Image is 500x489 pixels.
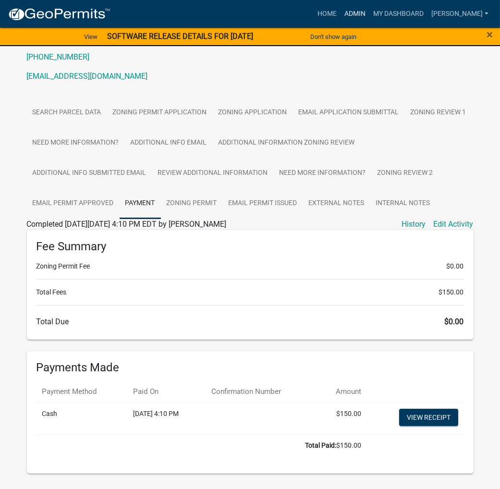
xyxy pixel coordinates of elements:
a: Zoning Review 2 [372,158,439,189]
a: View receipt [399,409,458,426]
a: View [80,29,101,45]
a: Zoning Review 1 [405,98,472,128]
a: Review Additional Information [152,158,274,189]
strong: SOFTWARE RELEASE DETAILS FOR [DATE] [107,32,253,41]
a: External Notes [303,188,370,219]
a: Need More Information? [274,158,372,189]
th: Amount [317,380,367,403]
a: Additional Information Zoning Review [213,128,361,159]
th: Confirmation Number [206,380,317,403]
h6: Total Due [37,317,464,326]
span: Completed [DATE][DATE] 4:10 PM EDT by [PERSON_NAME] [27,220,227,229]
td: $150.00 [37,435,367,457]
a: Zoning Application [213,98,293,128]
button: Don't show again [306,29,360,45]
li: Total Fees [37,287,464,297]
a: Email Permit Issued [223,188,303,219]
td: [DATE] 4:10 PM [128,403,206,435]
span: $0.00 [445,317,464,326]
a: History [402,219,426,230]
a: Zoning Permit [161,188,223,219]
a: [EMAIL_ADDRESS][DOMAIN_NAME] [27,72,148,81]
a: Email Application Submittal [293,98,405,128]
th: Payment Method [37,380,128,403]
a: My Dashboard [369,5,427,23]
a: Need More Information? [27,128,125,159]
a: Home [314,5,341,23]
span: $150.00 [439,287,464,297]
a: [PHONE_NUMBER] [27,52,90,61]
td: Cash [37,403,128,435]
b: Total Paid: [305,441,337,449]
th: Paid On [128,380,206,403]
h6: Fee Summary [37,240,464,254]
a: Admin [341,5,369,23]
span: × [487,28,493,41]
h6: Payments Made [37,361,464,375]
a: [PERSON_NAME] [427,5,492,23]
td: $150.00 [317,403,367,435]
li: Zoning Permit Fee [37,261,464,271]
a: Search Parcel Data [27,98,107,128]
a: Payment [120,188,161,219]
a: Additional info email [125,128,213,159]
button: Close [487,29,493,40]
a: Internal Notes [370,188,436,219]
a: Edit Activity [434,219,474,230]
a: Email Permit Approved [27,188,120,219]
a: Additional Info submitted Email [27,158,152,189]
a: Zoning Permit Application [107,98,213,128]
span: $0.00 [447,261,464,271]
